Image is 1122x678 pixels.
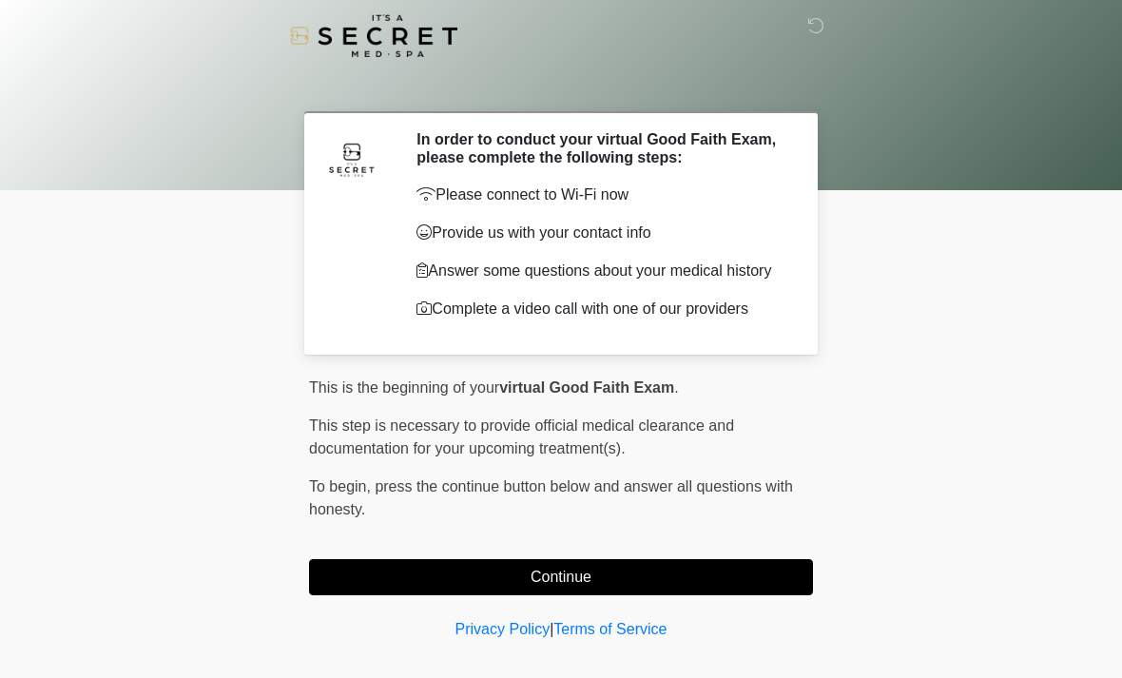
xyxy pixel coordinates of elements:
span: This step is necessary to provide official medical clearance and documentation for your upcoming ... [309,417,734,456]
p: Complete a video call with one of our providers [416,298,784,320]
a: | [550,621,553,637]
h2: In order to conduct your virtual Good Faith Exam, please complete the following steps: [416,130,784,166]
span: To begin, [309,478,375,494]
img: It's A Secret Med Spa Logo [290,14,457,57]
strong: virtual Good Faith Exam [499,379,674,396]
span: . [674,379,678,396]
p: Please connect to Wi-Fi now [416,184,784,206]
a: Privacy Policy [455,621,551,637]
p: Provide us with your contact info [416,222,784,244]
h1: ‎ ‎ [295,68,827,104]
p: Answer some questions about your medical history [416,260,784,282]
a: Terms of Service [553,621,667,637]
span: press the continue button below and answer all questions with honesty. [309,478,793,517]
button: Continue [309,559,813,595]
img: Agent Avatar [323,130,380,187]
span: This is the beginning of your [309,379,499,396]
